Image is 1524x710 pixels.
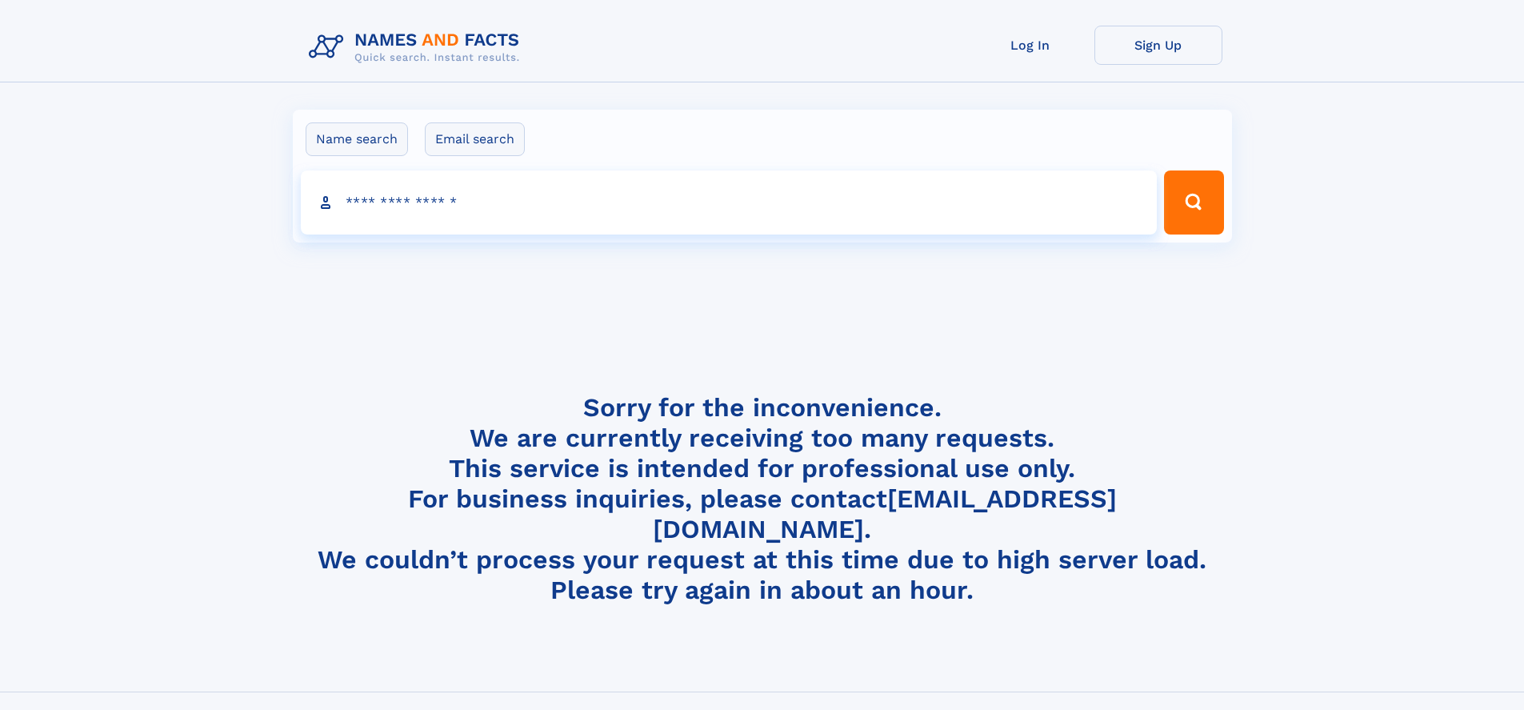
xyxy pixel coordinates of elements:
[1094,26,1222,65] a: Sign Up
[306,122,408,156] label: Name search
[653,483,1117,544] a: [EMAIL_ADDRESS][DOMAIN_NAME]
[425,122,525,156] label: Email search
[966,26,1094,65] a: Log In
[302,26,533,69] img: Logo Names and Facts
[301,170,1158,235] input: search input
[1164,170,1223,235] button: Search Button
[302,392,1222,606] h4: Sorry for the inconvenience. We are currently receiving too many requests. This service is intend...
